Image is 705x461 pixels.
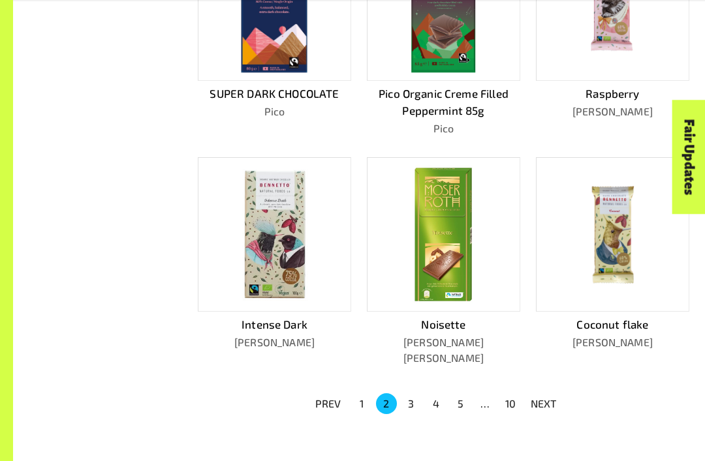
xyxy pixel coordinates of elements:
[426,393,446,414] button: Go to page 4
[536,157,689,366] a: Coconut flake[PERSON_NAME]
[475,396,496,411] div: …
[198,104,351,119] p: Pico
[536,335,689,350] p: [PERSON_NAME]
[536,104,689,119] p: [PERSON_NAME]
[531,396,557,411] p: NEXT
[376,393,397,414] button: page 2
[367,121,520,136] p: Pico
[351,393,372,414] button: Go to page 1
[198,335,351,350] p: [PERSON_NAME]
[367,316,520,333] p: Noisette
[536,85,689,102] p: Raspberry
[401,393,422,414] button: Go to page 3
[307,392,349,415] button: PREV
[523,392,565,415] button: NEXT
[367,157,520,366] a: Noisette[PERSON_NAME] [PERSON_NAME]
[500,393,521,414] button: Go to page 10
[198,316,351,333] p: Intense Dark
[450,393,471,414] button: Go to page 5
[367,335,520,366] p: [PERSON_NAME] [PERSON_NAME]
[367,85,520,119] p: Pico Organic Creme Filled Peppermint 85g
[315,396,341,411] p: PREV
[307,392,565,415] nav: pagination navigation
[198,85,351,102] p: SUPER DARK CHOCOLATE
[536,316,689,333] p: Coconut flake
[198,157,351,366] a: Intense Dark[PERSON_NAME]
